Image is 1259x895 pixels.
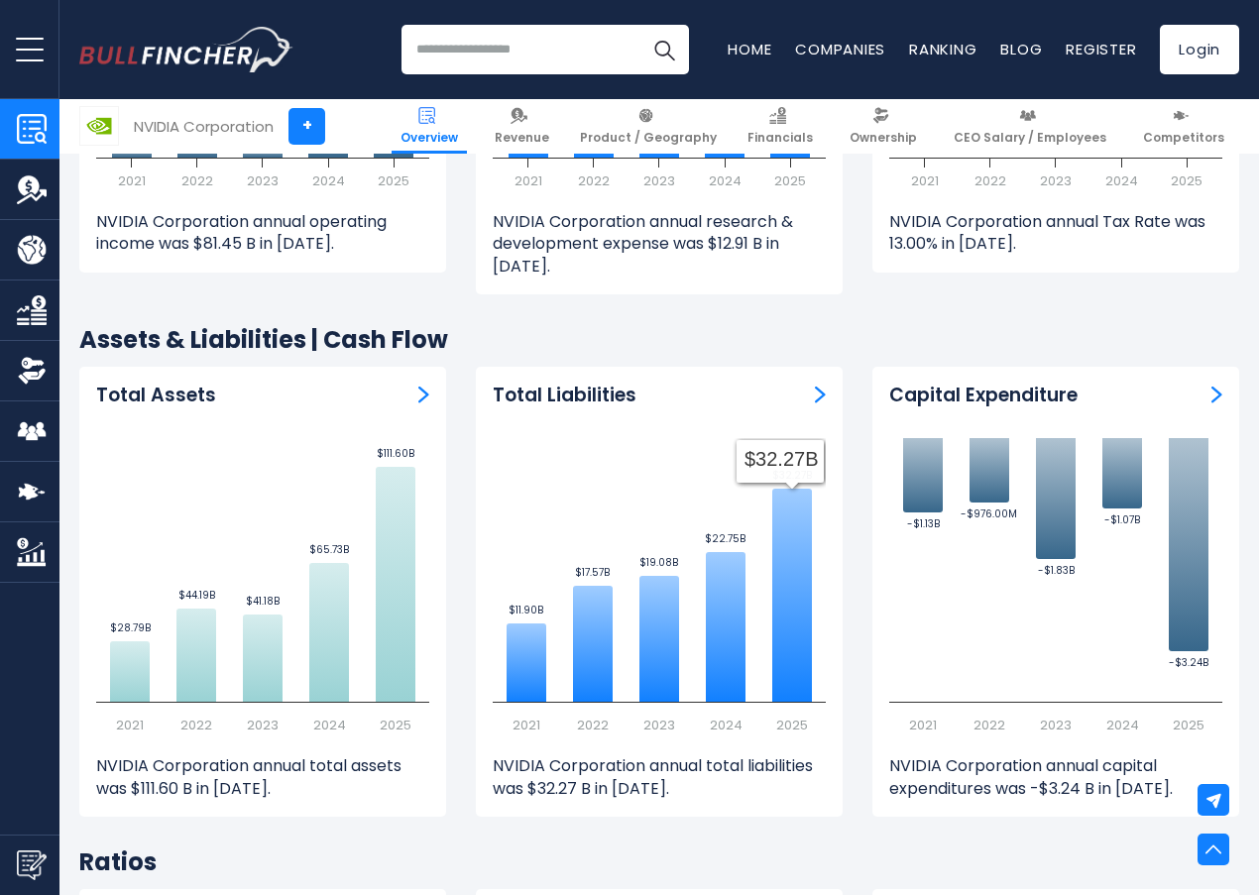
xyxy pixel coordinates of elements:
[710,716,743,734] text: 2024
[1173,716,1204,734] text: 2025
[909,716,937,734] text: 2021
[493,211,826,278] p: NVIDIA Corporation annual research & development expense was $12.91 B in [DATE].
[79,27,292,72] a: Go to homepage
[774,171,806,190] text: 2025
[841,99,926,154] a: Ownership
[739,99,822,154] a: Financials
[80,107,118,145] img: NVDA logo
[974,171,1006,190] text: 2022
[639,555,678,570] text: $19.08B
[486,99,558,154] a: Revenue
[288,108,325,145] a: +
[889,384,1078,408] h3: Capital Expenditure
[378,171,409,190] text: 2025
[1040,716,1072,734] text: 2023
[178,588,215,603] text: $44.19B
[312,171,345,190] text: 2024
[380,716,411,734] text: 2025
[309,542,349,557] text: $65.73B
[728,39,771,59] a: Home
[392,99,467,154] a: Overview
[815,384,826,402] a: Total Liabilities
[1040,171,1072,190] text: 2023
[313,716,346,734] text: 2024
[180,716,212,734] text: 2022
[96,755,429,800] p: NVIDIA Corporation annual total assets was $111.60 B in [DATE].
[577,716,609,734] text: 2022
[961,506,1017,521] text: -$976.00M
[1134,99,1233,154] a: Competitors
[1160,25,1239,74] a: Login
[377,446,414,461] text: $111.60B
[1106,716,1139,734] text: 2024
[643,716,675,734] text: 2023
[79,324,1239,355] h2: Assets & Liabilities | Cash Flow
[911,171,939,190] text: 2021
[571,99,726,154] a: Product / Geography
[493,384,636,408] h3: Total Liabilities
[1211,384,1222,402] a: Capital Expenditure
[515,171,542,190] text: 2021
[401,130,458,146] span: Overview
[1171,171,1202,190] text: 2025
[772,468,812,483] text: $32.27B
[776,716,808,734] text: 2025
[1104,512,1140,527] text: -$1.07B
[134,115,274,138] div: NVIDIA Corporation
[96,211,429,256] p: NVIDIA Corporation annual operating income was $81.45 B in [DATE].
[110,620,151,635] text: $28.79B
[1000,39,1042,59] a: Blog
[973,716,1005,734] text: 2022
[96,384,216,408] h3: Total Assets
[1038,563,1075,578] text: -$1.83B
[247,716,279,734] text: 2023
[495,130,549,146] span: Revenue
[181,171,213,190] text: 2022
[889,755,1222,800] p: NVIDIA Corporation annual capital expenditures was -$3.24 B in [DATE].
[747,130,813,146] span: Financials
[643,171,675,190] text: 2023
[513,716,540,734] text: 2021
[246,594,280,609] text: $41.18B
[575,565,610,580] text: $17.57B
[116,716,144,734] text: 2021
[509,603,543,617] text: $11.90B
[1066,39,1136,59] a: Register
[247,171,279,190] text: 2023
[493,755,826,800] p: NVIDIA Corporation annual total liabilities was $32.27 B in [DATE].
[1105,171,1138,190] text: 2024
[118,171,146,190] text: 2021
[954,130,1106,146] span: CEO Salary / Employees
[1143,130,1224,146] span: Competitors
[639,25,689,74] button: Search
[17,356,47,386] img: Ownership
[705,531,745,546] text: $22.75B
[795,39,885,59] a: Companies
[907,516,940,531] text: -$1.13B
[709,171,742,190] text: 2024
[889,211,1222,256] p: NVIDIA Corporation annual Tax Rate was 13.00% in [DATE].
[578,171,610,190] text: 2022
[79,27,293,72] img: Bullfincher logo
[909,39,976,59] a: Ranking
[418,384,429,402] a: Total Assets
[850,130,917,146] span: Ownership
[1169,655,1208,670] text: -$3.24B
[945,99,1115,154] a: CEO Salary / Employees
[79,846,1239,877] h2: Ratios
[580,130,717,146] span: Product / Geography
